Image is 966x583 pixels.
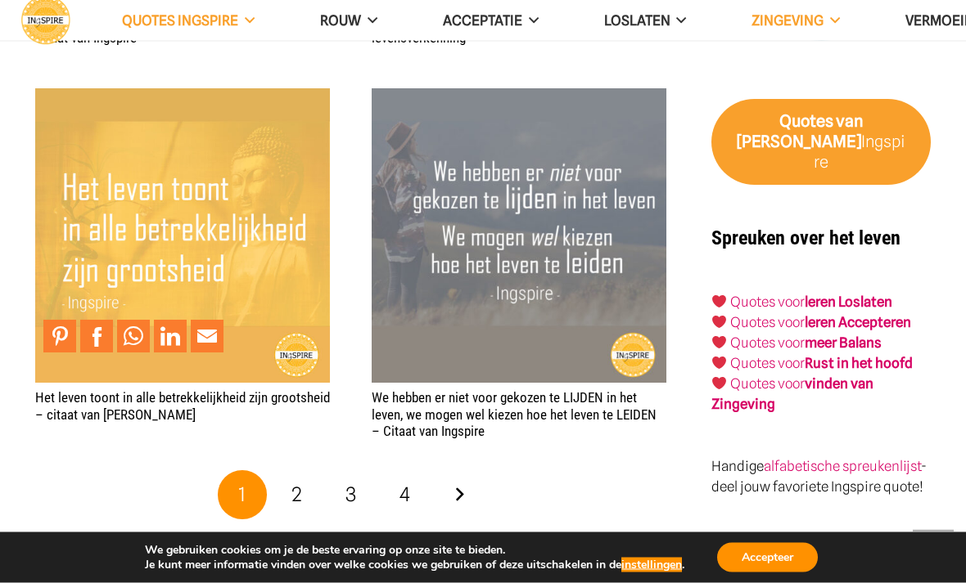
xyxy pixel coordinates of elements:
a: Quotes voorRust in het hoofd [730,356,913,372]
a: We hebben er niet voor gekozen te LIJDEN in het leven, we mogen wel kiezen hoe het leven te LEIDE... [372,91,666,107]
button: instellingen [621,558,682,572]
a: Pagina 4 [381,471,430,520]
img: Het leven toont in al zijn betrekkelijkheid zijn grootsheid - Citaat van Ingspire door schrijfste... [35,89,330,383]
a: Het leven toont in alle betrekkelijkheid zijn grootsheid – citaat van Ingspire [35,91,330,107]
a: Quotes voormeer Balans [730,335,882,352]
a: Pagina 3 [327,471,376,520]
a: leren Loslaten [805,294,892,311]
span: Loslaten [604,12,670,29]
img: ❤ [712,377,726,391]
img: Ingspire Quote - We hebben er niet voor gekozen te lijden in het leven. We mogen wel kiezen hoe h... [372,89,666,383]
span: ROUW [320,12,361,29]
a: Quotes voorvinden van Zingeving [711,376,873,413]
img: ❤ [712,336,726,350]
img: ❤ [712,295,726,309]
a: Share to Facebook [80,321,113,353]
a: Quotes voor [730,294,805,311]
button: Accepteer [717,543,818,572]
span: 3 [345,483,356,507]
a: Quotes van [PERSON_NAME]Ingspire [711,100,931,186]
span: Acceptatie [443,12,522,29]
p: Je kunt meer informatie vinden over welke cookies we gebruiken of deze uitschakelen in de . [145,558,684,572]
li: Email This [191,321,228,353]
span: Zingeving [752,12,824,29]
li: WhatsApp [117,321,154,353]
li: Pinterest [43,321,80,353]
p: Handige - deel jouw favoriete Ingspire quote! [711,457,931,498]
strong: Quotes [779,112,833,132]
a: alfabetische spreukenlijst [764,459,921,475]
span: 2 [291,483,302,507]
strong: Spreuken over het leven [711,227,901,250]
a: Pin to Pinterest [43,321,76,353]
a: Share to LinkedIn [154,321,187,353]
img: ❤ [712,357,726,370]
span: QUOTES INGSPIRE [122,12,238,29]
li: Facebook [80,321,117,353]
a: Quotes voor [730,315,805,331]
span: 4 [399,483,410,507]
a: Pagina 2 [272,471,321,520]
strong: Rust in het hoofd [805,356,913,372]
p: We gebruiken cookies om je de beste ervaring op onze site te bieden. [145,543,684,558]
strong: van [PERSON_NAME] [737,112,864,152]
img: ❤ [712,316,726,330]
a: Het leven toont in alle betrekkelijkheid zijn grootsheid – citaat van [PERSON_NAME] [35,390,330,423]
strong: meer Balans [805,335,882,352]
a: We hebben er niet voor gekozen te LIJDEN in het leven, we mogen wel kiezen hoe het leven te LEIDE... [372,390,657,440]
a: Share to WhatsApp [117,321,150,353]
a: Terug naar top [913,530,954,571]
a: Mail to Email This [191,321,223,353]
a: leren Accepteren [805,315,911,331]
span: 1 [238,483,246,507]
li: LinkedIn [154,321,191,353]
span: Pagina 1 [218,471,267,520]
